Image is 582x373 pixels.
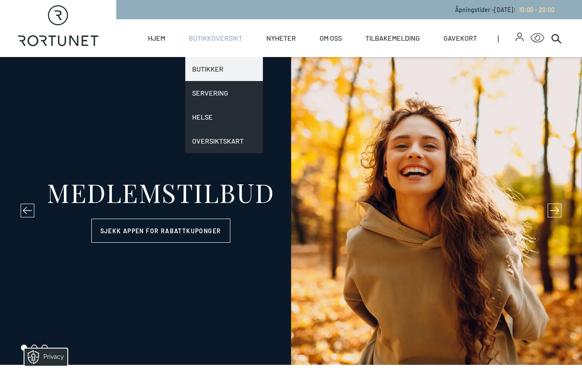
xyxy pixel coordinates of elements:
[47,179,274,205] div: MEDLEMSTILBUD
[498,19,516,57] span: |
[516,6,555,13] a: 10:00 - 20:00
[185,81,262,105] a: Servering
[365,19,420,57] a: Tilbakemelding
[185,129,262,153] a: Oversiktskart
[266,19,296,57] a: Nyheter
[443,19,477,57] a: Gavekort
[148,19,165,57] a: Hjem
[185,105,262,129] a: Helse
[185,57,262,81] a: Butikker
[189,19,242,57] a: Butikkoversikt
[9,346,78,369] iframe: Manage Preferences
[91,219,230,243] a: Sjekk appen for rabattkuponger
[531,31,544,45] button: Open Accessibility Menu
[320,19,342,57] a: Om oss
[455,5,555,14] p: Åpningstider - [DATE] :
[519,6,555,13] span: 10:00 - 20:00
